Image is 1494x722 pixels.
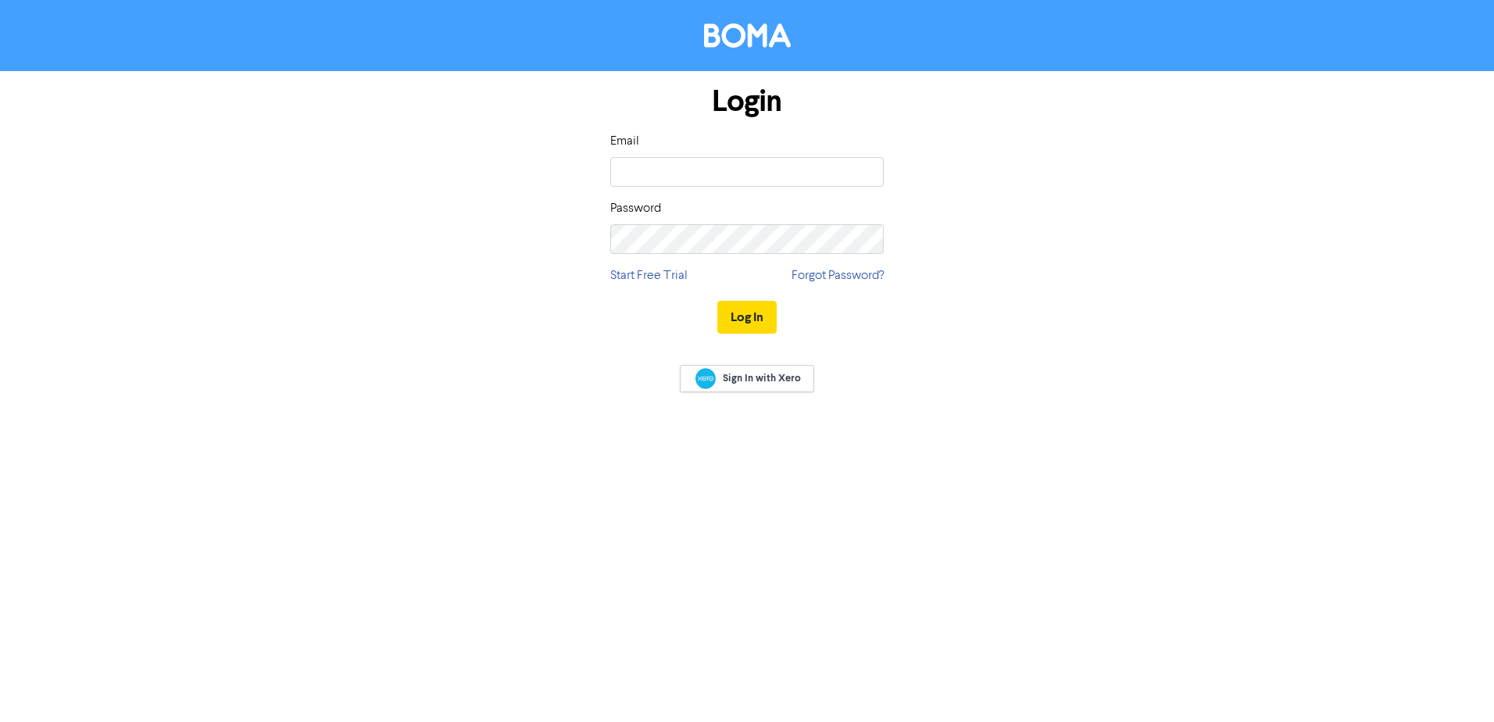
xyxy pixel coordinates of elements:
[610,132,639,151] label: Email
[704,23,791,48] img: BOMA Logo
[723,371,801,385] span: Sign In with Xero
[695,368,716,389] img: Xero logo
[610,266,688,285] a: Start Free Trial
[680,365,814,392] a: Sign In with Xero
[610,84,884,120] h1: Login
[717,301,777,334] button: Log In
[610,199,661,218] label: Password
[792,266,884,285] a: Forgot Password?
